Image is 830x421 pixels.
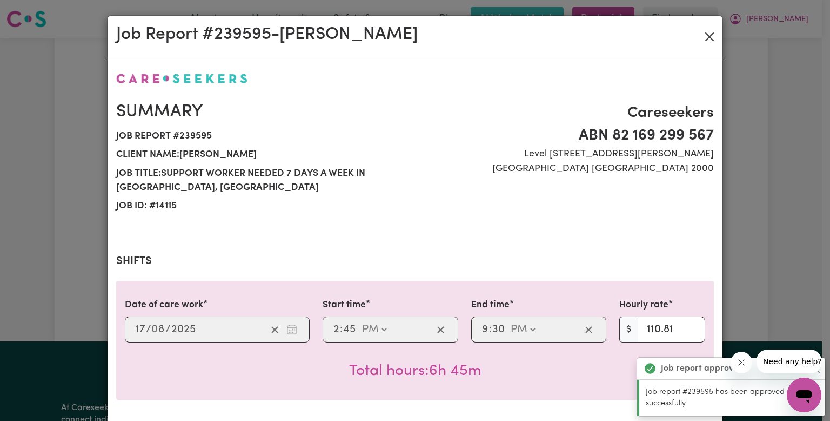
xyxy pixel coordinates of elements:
span: / [146,324,151,336]
input: ---- [171,321,196,338]
h2: Job Report # 239595 - [PERSON_NAME] [116,24,418,45]
h2: Summary [116,102,409,122]
iframe: Button to launch messaging window [787,378,821,412]
span: : [489,324,492,336]
p: Job report #239595 has been approved successfully [646,386,819,410]
iframe: Close message [731,352,752,373]
input: -- [333,321,340,338]
span: [GEOGRAPHIC_DATA] [GEOGRAPHIC_DATA] 2000 [421,162,714,176]
span: Level [STREET_ADDRESS][PERSON_NAME] [421,147,714,161]
input: -- [343,321,357,338]
span: Client name: [PERSON_NAME] [116,146,409,164]
img: Careseekers logo [116,74,247,83]
span: 0 [151,324,158,335]
input: -- [135,321,146,338]
button: Enter the date of care work [283,321,300,338]
span: Job report # 239595 [116,127,409,146]
input: -- [152,321,165,338]
iframe: Message from company [757,350,821,373]
span: Job title: Support Worker Needed 7 Days A Week In [GEOGRAPHIC_DATA], [GEOGRAPHIC_DATA] [116,165,409,198]
label: Date of care work [125,298,203,312]
input: -- [492,321,505,338]
span: ABN 82 169 299 567 [421,124,714,147]
label: End time [471,298,510,312]
label: Start time [323,298,366,312]
button: Close [701,28,718,45]
span: Need any help? [6,8,65,16]
span: : [340,324,343,336]
strong: Job report approved [661,362,744,375]
span: / [165,324,171,336]
input: -- [481,321,489,338]
label: Hourly rate [619,298,668,312]
span: $ [619,317,638,343]
button: Clear date [266,321,283,338]
h2: Shifts [116,255,714,268]
span: Total hours worked: 6 hours 45 minutes [349,364,481,379]
span: Careseekers [421,102,714,124]
span: Job ID: # 14115 [116,197,409,215]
